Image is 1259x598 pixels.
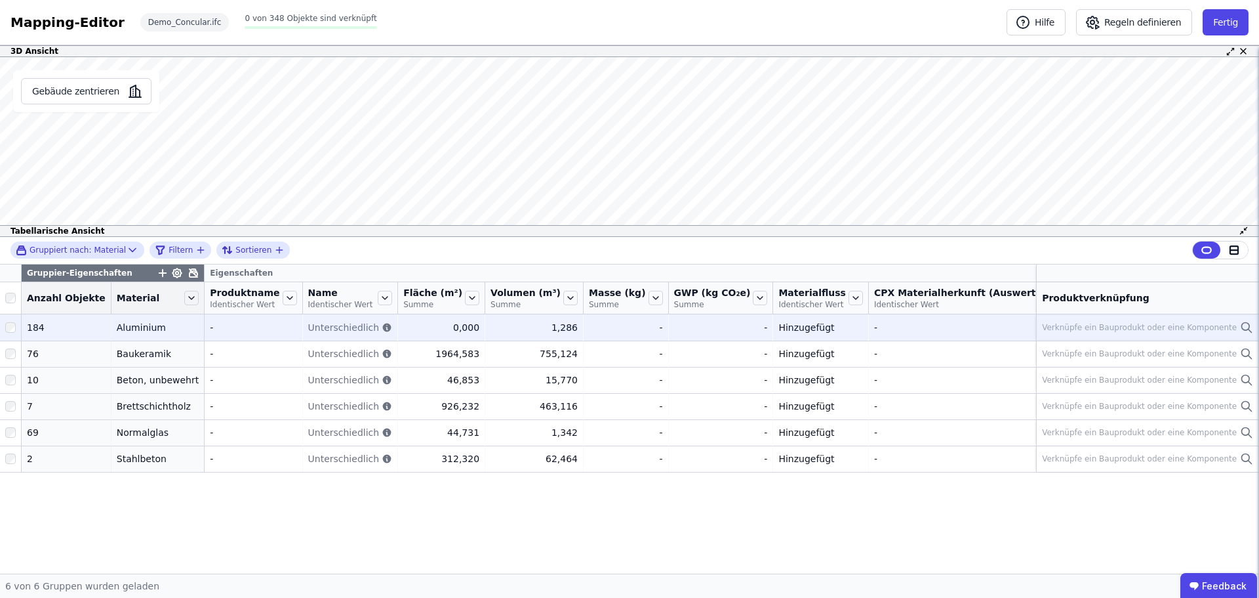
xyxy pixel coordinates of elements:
[1076,9,1192,35] button: Regeln definieren
[1042,322,1237,333] div: Verknüpfe ein Bauprodukt oder eine Komponente
[1042,401,1237,412] div: Verknüpfe ein Bauprodukt oder eine Komponente
[1042,291,1254,305] div: Produktverknüpfung
[10,13,125,32] div: Mapping-Editor
[874,452,1089,465] div: -
[27,347,106,360] div: 76
[490,400,578,413] div: 463,116
[308,286,373,299] span: Name
[155,242,206,258] button: filter_by
[874,400,1089,413] div: -
[778,299,846,310] span: Identischer Wert
[490,426,578,439] div: 1,342
[874,374,1089,387] div: -
[27,291,106,305] span: Anzahl Objekte
[308,400,380,413] span: Unterschiedlich
[210,347,296,360] div: -
[589,286,646,299] span: Masse (kg)
[1042,375,1237,385] div: Verknüpfe ein Bauprodukt oder eine Komponente
[674,321,768,334] div: -
[169,245,193,255] span: Filtern
[235,245,271,255] span: Sortieren
[308,299,373,310] span: Identischer Wert
[674,299,751,310] span: Summe
[403,374,479,387] div: 46,853
[210,400,296,413] div: -
[27,426,106,439] div: 69
[210,299,279,310] span: Identischer Wert
[674,347,768,360] div: -
[490,299,561,310] span: Summe
[117,426,199,439] div: Normalglas
[210,374,296,387] div: -
[1007,9,1066,35] button: Hilfe
[778,374,863,387] div: Hinzugefügt
[117,347,199,360] div: Baukeramik
[589,299,646,310] span: Summe
[403,347,479,360] div: 1964,583
[778,426,863,439] div: Hinzugefügt
[490,286,561,299] span: Volumen (m³)
[674,374,768,387] div: -
[403,426,479,439] div: 44,731
[245,14,376,23] span: 0 von 348 Objekte sind verknüpft
[874,299,1072,310] span: Identischer Wert
[778,286,846,299] span: Materialfluss
[222,242,285,258] button: Sortieren
[874,321,1089,334] div: -
[674,286,751,299] span: GWP (kg CO₂e)
[403,452,479,465] div: 312,320
[490,374,578,387] div: 15,770
[117,374,199,387] div: Beton, unbewehrt
[490,452,578,465] div: 62,464
[778,347,863,360] div: Hinzugefügt
[778,400,863,413] div: Hinzugefügt
[21,78,151,104] button: Gebäude zentrieren
[1203,9,1249,35] button: Fertig
[778,321,863,334] div: Hinzugefügt
[117,291,160,305] span: Material
[778,452,863,465] div: Hinzugefügt
[1042,349,1237,359] div: Verknüpfe ein Bauprodukt oder eine Komponente
[308,321,380,334] span: Unterschiedlich
[874,347,1089,360] div: -
[589,426,663,439] div: -
[10,226,104,236] span: Tabellarische Ansicht
[308,347,380,360] span: Unterschiedlich
[10,46,58,56] span: 3D Ansicht
[589,452,663,465] div: -
[403,286,462,299] span: Fläche (m²)
[210,452,296,465] div: -
[1042,427,1237,438] div: Verknüpfe ein Bauprodukt oder eine Komponente
[16,245,126,256] div: Material
[308,452,380,465] span: Unterschiedlich
[589,374,663,387] div: -
[490,347,578,360] div: 755,124
[210,268,273,278] span: Eigenschaften
[674,452,768,465] div: -
[874,286,1072,299] span: CPX Materialherkunft (Auswertungen)
[674,426,768,439] div: -
[140,13,230,32] div: Demo_Concular.ifc
[210,286,279,299] span: Produktname
[117,452,199,465] div: Stahlbeton
[210,426,296,439] div: -
[27,374,106,387] div: 10
[589,347,663,360] div: -
[210,321,296,334] div: -
[27,321,106,334] div: 184
[308,426,380,439] span: Unterschiedlich
[27,400,106,413] div: 7
[27,452,106,465] div: 2
[117,400,199,413] div: Brettschichtholz
[490,321,578,334] div: 1,286
[674,400,768,413] div: -
[589,321,663,334] div: -
[1042,454,1237,464] div: Verknüpfe ein Bauprodukt oder eine Komponente
[589,400,663,413] div: -
[403,299,462,310] span: Summe
[874,426,1089,439] div: -
[117,321,199,334] div: Aluminium
[308,374,380,387] span: Unterschiedlich
[30,245,91,255] span: Gruppiert nach:
[403,321,479,334] div: 0,000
